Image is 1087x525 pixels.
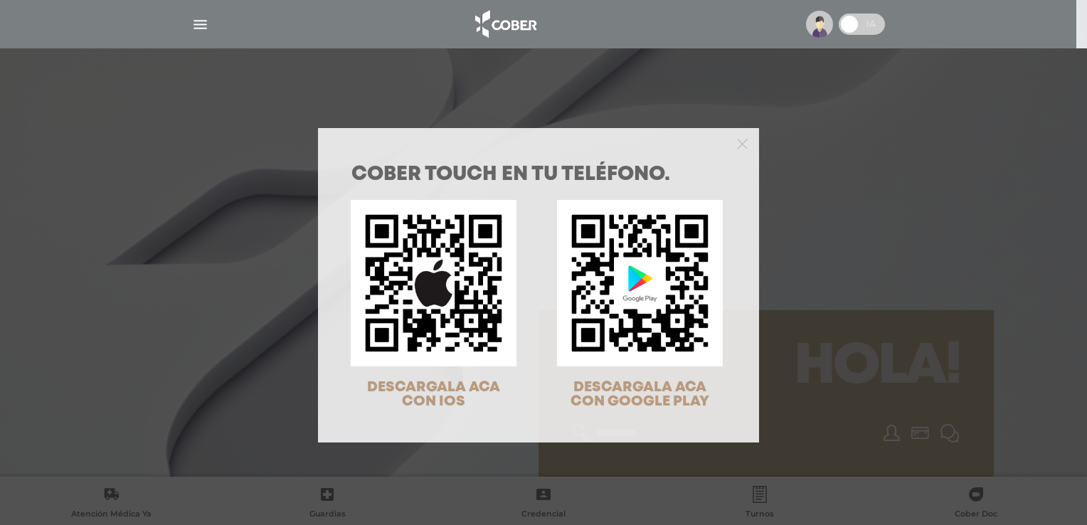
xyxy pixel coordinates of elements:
img: qr-code [351,200,516,366]
span: DESCARGALA ACA CON IOS [367,381,500,408]
button: Close [737,137,748,149]
h1: COBER TOUCH en tu teléfono. [351,165,726,185]
img: qr-code [557,200,723,366]
span: DESCARGALA ACA CON GOOGLE PLAY [571,381,709,408]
